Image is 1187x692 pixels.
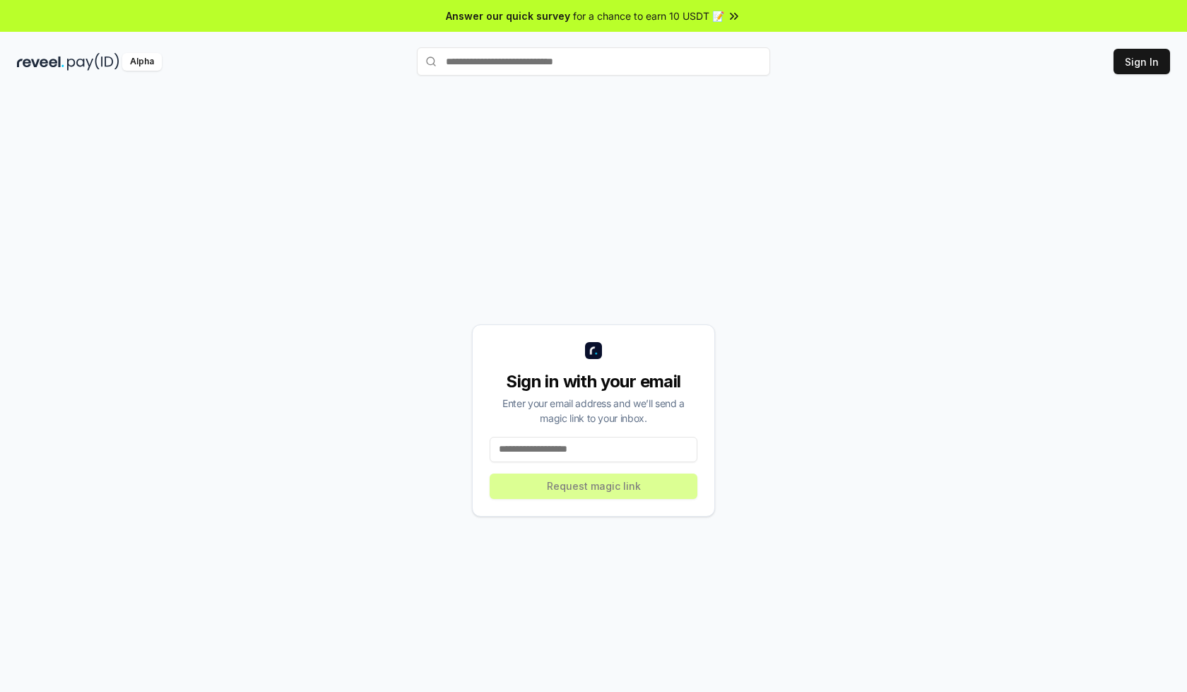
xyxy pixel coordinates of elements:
[490,370,697,393] div: Sign in with your email
[67,53,119,71] img: pay_id
[573,8,724,23] span: for a chance to earn 10 USDT 📝
[585,342,602,359] img: logo_small
[446,8,570,23] span: Answer our quick survey
[1114,49,1170,74] button: Sign In
[17,53,64,71] img: reveel_dark
[122,53,162,71] div: Alpha
[490,396,697,426] div: Enter your email address and we’ll send a magic link to your inbox.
